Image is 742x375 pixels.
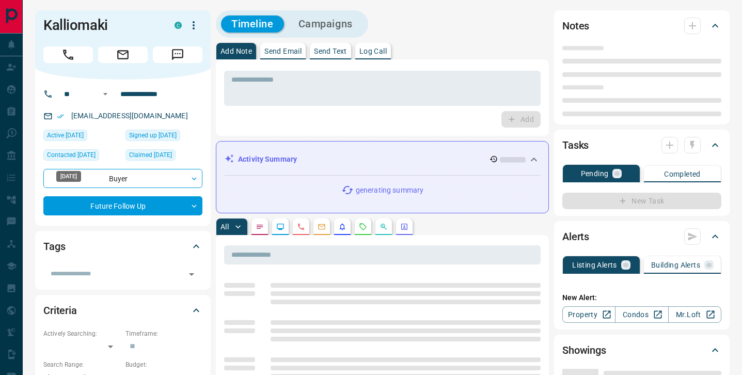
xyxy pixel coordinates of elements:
div: [DATE] [56,171,81,182]
svg: Calls [297,223,305,231]
p: generating summary [356,185,423,196]
div: Tue Sep 09 2025 [43,149,120,164]
span: Call [43,46,93,63]
p: Completed [664,170,701,178]
svg: Emails [318,223,326,231]
h2: Showings [562,342,606,358]
div: Buyer [43,169,202,188]
p: Listing Alerts [572,261,617,269]
svg: Lead Browsing Activity [276,223,285,231]
h2: Notes [562,18,589,34]
svg: Notes [256,223,264,231]
span: Active [DATE] [47,130,84,140]
h1: Kalliomaki [43,17,159,34]
div: Tue Sep 09 2025 [43,130,120,144]
svg: Email Verified [57,113,64,120]
div: Tasks [562,133,721,158]
p: Search Range: [43,360,120,369]
svg: Listing Alerts [338,223,346,231]
div: Sun Sep 12 2021 [125,130,202,144]
div: Alerts [562,224,721,249]
button: Open [184,267,199,282]
a: [EMAIL_ADDRESS][DOMAIN_NAME] [71,112,188,120]
svg: Agent Actions [400,223,408,231]
button: Open [99,88,112,100]
h2: Tags [43,238,65,255]
div: condos.ca [175,22,182,29]
svg: Requests [359,223,367,231]
a: Condos [615,306,668,323]
div: Criteria [43,298,202,323]
p: Actively Searching: [43,329,120,338]
div: Tags [43,234,202,259]
p: New Alert: [562,292,721,303]
h2: Alerts [562,228,589,245]
span: Email [98,46,148,63]
h2: Criteria [43,302,77,319]
button: Timeline [221,15,284,33]
p: Send Text [314,48,347,55]
p: Activity Summary [238,154,297,165]
span: Claimed [DATE] [129,150,172,160]
span: Signed up [DATE] [129,130,177,140]
p: Send Email [264,48,302,55]
div: Notes [562,13,721,38]
div: Activity Summary [225,150,540,169]
button: Campaigns [288,15,363,33]
div: Tue Sep 09 2025 [125,149,202,164]
span: Message [153,46,202,63]
span: Contacted [DATE] [47,150,96,160]
p: Add Note [220,48,252,55]
p: Pending [581,170,609,177]
a: Property [562,306,615,323]
p: Timeframe: [125,329,202,338]
h2: Tasks [562,137,589,153]
p: All [220,223,229,230]
p: Log Call [359,48,387,55]
p: Building Alerts [651,261,700,269]
a: Mr.Loft [668,306,721,323]
div: Showings [562,338,721,363]
svg: Opportunities [380,223,388,231]
div: Future Follow Up [43,196,202,215]
p: Budget: [125,360,202,369]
